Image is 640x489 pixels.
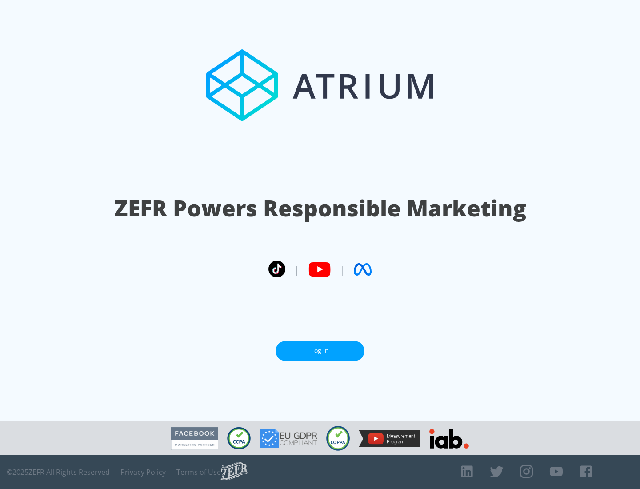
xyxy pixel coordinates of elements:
span: | [340,263,345,276]
h1: ZEFR Powers Responsible Marketing [114,193,526,224]
img: CCPA Compliant [227,427,251,449]
img: IAB [429,429,469,449]
img: Facebook Marketing Partner [171,427,218,450]
a: Terms of Use [176,468,221,477]
span: | [294,263,300,276]
img: COPPA Compliant [326,426,350,451]
img: GDPR Compliant [260,429,317,448]
a: Privacy Policy [120,468,166,477]
img: YouTube Measurement Program [359,430,420,447]
a: Log In [276,341,364,361]
span: © 2025 ZEFR All Rights Reserved [7,468,110,477]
